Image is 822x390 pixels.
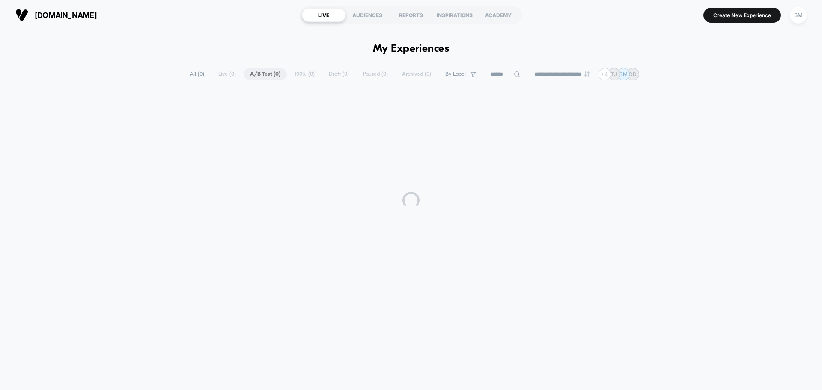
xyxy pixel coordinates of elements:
div: ACADEMY [477,8,520,22]
div: INSPIRATIONS [433,8,477,22]
div: SM [790,7,807,24]
span: [DOMAIN_NAME] [35,11,97,20]
button: Create New Experience [703,8,781,23]
p: DD [629,71,637,77]
p: TJ [611,71,617,77]
p: SM [619,71,628,77]
img: Visually logo [15,9,28,21]
img: end [584,71,590,77]
span: All ( 0 ) [183,68,211,80]
div: AUDIENCES [345,8,389,22]
div: + 4 [599,68,611,80]
h1: My Experiences [373,43,450,55]
span: By Label [445,71,466,77]
div: LIVE [302,8,345,22]
button: SM [787,6,809,24]
button: [DOMAIN_NAME] [13,8,99,22]
div: REPORTS [389,8,433,22]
